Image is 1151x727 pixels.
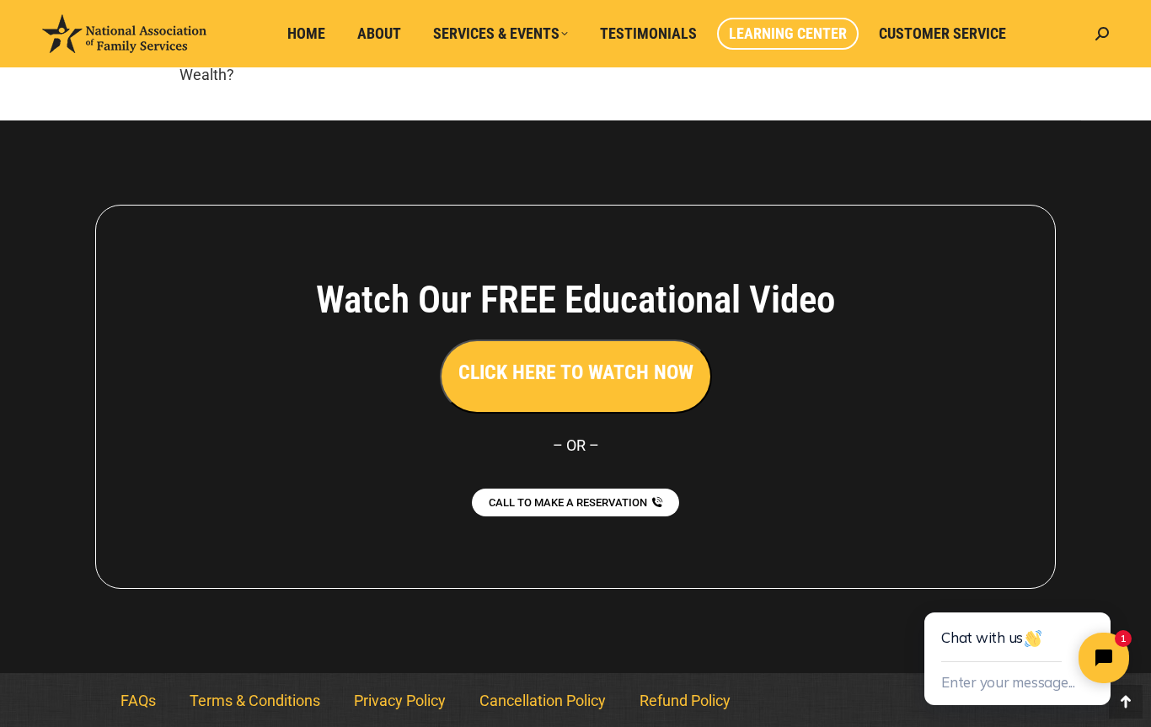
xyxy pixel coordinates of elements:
h4: Watch Our FREE Educational Video [222,277,929,323]
img: National Association of Family Services [42,14,206,53]
span: Home [287,24,325,43]
a: Home [276,18,337,50]
a: CLICK HERE TO WATCH NOW [440,365,712,382]
span: About [357,24,401,43]
span: Services & Events [433,24,568,43]
a: Testimonials [588,18,709,50]
a: CALL TO MAKE A RESERVATION [472,489,679,516]
span: Learning Center [729,24,847,43]
a: FAQs [104,682,173,720]
a: Privacy Policy [337,682,463,720]
a: Terms & Conditions [173,682,337,720]
span: – OR – [553,436,599,454]
span: CALL TO MAKE A RESERVATION [489,497,647,508]
span: Customer Service [879,24,1006,43]
a: About [345,18,413,50]
a: Refund Policy [623,682,747,720]
a: Cancellation Policy [463,682,623,720]
span: Testimonials [600,24,697,43]
iframe: Tidio Chat [886,557,1151,727]
a: Customer Service [867,18,1018,50]
nav: Menu [104,682,1047,720]
h3: CLICK HERE TO WATCH NOW [458,358,693,387]
button: CLICK HERE TO WATCH NOW [440,339,712,414]
a: Learning Center [717,18,859,50]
